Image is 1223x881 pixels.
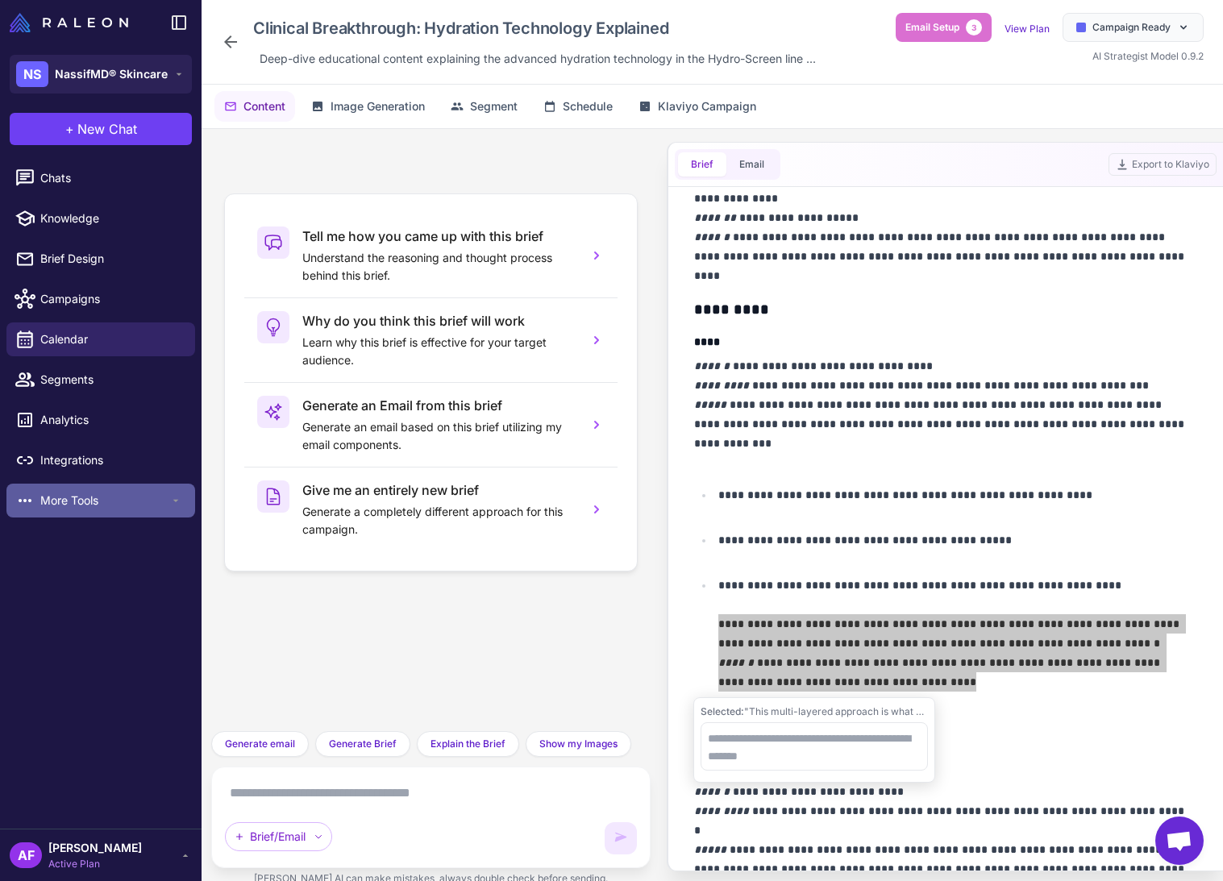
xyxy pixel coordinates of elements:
span: NassifMD® Skincare [55,65,168,83]
button: NSNassifMD® Skincare [10,55,192,94]
div: Click to edit campaign name [247,13,822,44]
a: Knowledge [6,202,195,235]
span: Campaigns [40,290,182,308]
span: Schedule [563,98,613,115]
a: Calendar [6,322,195,356]
button: +New Chat [10,113,192,145]
span: Segment [470,98,518,115]
span: Generate Brief [329,737,397,751]
span: Knowledge [40,210,182,227]
button: Segment [441,91,527,122]
span: 3 [966,19,982,35]
span: Email Setup [905,20,959,35]
button: Show my Images [526,731,631,757]
button: Brief [678,152,726,177]
button: Generate Brief [315,731,410,757]
span: Active Plan [48,857,142,871]
h3: Why do you think this brief will work [302,311,576,330]
a: Analytics [6,403,195,437]
button: Schedule [534,91,622,122]
span: + [65,119,74,139]
div: "This multi-layered approach is what gives Hydro-Screen its signature ability to HYDRATE + NOURIS... [701,704,928,719]
span: Campaign Ready [1092,20,1171,35]
span: Brief Design [40,250,182,268]
span: More Tools [40,492,169,509]
span: Calendar [40,330,182,348]
span: Klaviyo Campaign [658,98,756,115]
span: Image Generation [331,98,425,115]
a: Open chat [1155,817,1204,865]
button: Email Setup3 [896,13,992,42]
span: Content [243,98,285,115]
a: Brief Design [6,242,195,276]
span: Deep-dive educational content explaining the advanced hydration technology in the Hydro-Screen li... [260,50,816,68]
button: Email [726,152,777,177]
h3: Generate an Email from this brief [302,396,576,415]
span: Show my Images [539,737,618,751]
button: Klaviyo Campaign [629,91,766,122]
div: Brief/Email [225,822,332,851]
h3: Give me an entirely new brief [302,480,576,500]
a: Segments [6,363,195,397]
span: Integrations [40,451,182,469]
p: Generate a completely different approach for this campaign. [302,503,576,538]
span: AI Strategist Model 0.9.2 [1092,50,1204,62]
a: Campaigns [6,282,195,316]
div: NS [16,61,48,87]
button: Image Generation [302,91,435,122]
p: Understand the reasoning and thought process behind this brief. [302,249,576,285]
span: Segments [40,371,182,389]
div: Click to edit description [253,47,822,71]
a: Integrations [6,443,195,477]
span: Explain the Brief [431,737,505,751]
span: [PERSON_NAME] [48,839,142,857]
span: New Chat [77,119,137,139]
button: Export to Klaviyo [1109,153,1217,176]
img: Raleon Logo [10,13,128,32]
h3: Tell me how you came up with this brief [302,226,576,246]
span: Generate email [225,737,295,751]
p: Generate an email based on this brief utilizing my email components. [302,418,576,454]
a: Chats [6,161,195,195]
button: Content [214,91,295,122]
a: View Plan [1005,23,1050,35]
p: Learn why this brief is effective for your target audience. [302,334,576,369]
span: Chats [40,169,182,187]
button: Generate email [211,731,309,757]
span: Selected: [701,705,744,717]
button: Explain the Brief [417,731,519,757]
span: Analytics [40,411,182,429]
div: AF [10,842,42,868]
